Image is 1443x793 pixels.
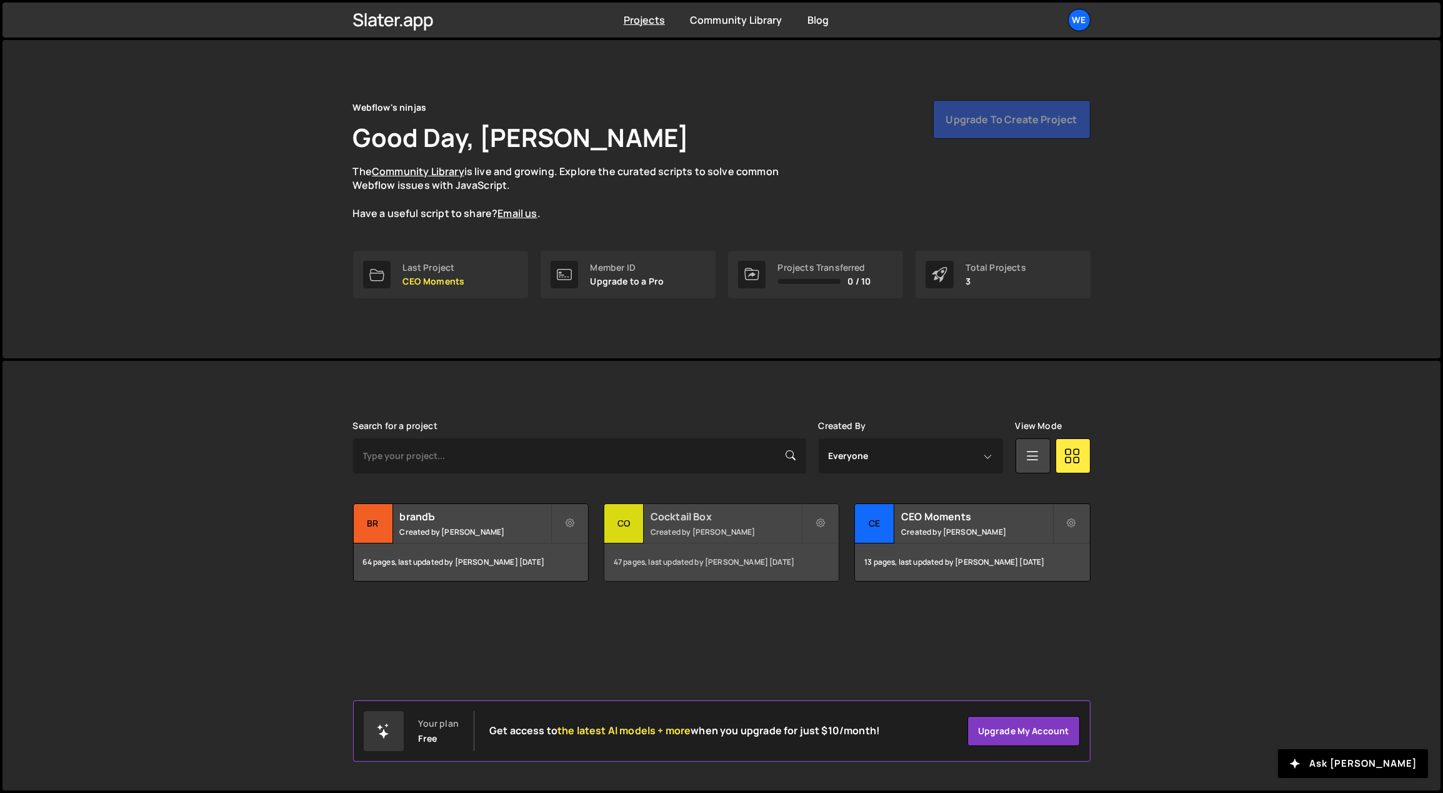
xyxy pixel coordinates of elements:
h2: Get access to when you upgrade for just $10/month! [489,725,880,737]
div: Total Projects [966,263,1026,273]
div: Last Project [403,263,465,273]
div: 13 pages, last updated by [PERSON_NAME] [DATE] [855,543,1089,581]
a: We [1068,9,1091,31]
p: The is live and growing. Explore the curated scripts to solve common Webflow issues with JavaScri... [353,164,803,221]
small: Created by [PERSON_NAME] [400,527,551,537]
button: Ask [PERSON_NAME] [1278,749,1428,778]
div: Free [419,734,437,744]
input: Type your project... [353,438,806,473]
h1: Good Day, [PERSON_NAME] [353,120,689,154]
div: CE [855,504,894,543]
small: Created by [PERSON_NAME] [651,527,801,537]
div: 64 pages, last updated by [PERSON_NAME] [DATE] [354,543,588,581]
h2: CEO Moments [901,510,1052,523]
h2: brandЪ [400,510,551,523]
a: Projects [624,13,665,27]
h2: Cocktail Box [651,510,801,523]
p: 3 [966,276,1026,286]
a: Community Library [690,13,782,27]
p: CEO Moments [403,276,465,286]
span: 0 / 10 [848,276,871,286]
a: Community Library [372,164,464,178]
div: Member ID [591,263,664,273]
a: Blog [807,13,829,27]
a: Email us [497,206,537,220]
small: Created by [PERSON_NAME] [901,527,1052,537]
p: Upgrade to a Pro [591,276,664,286]
span: the latest AI models + more [557,724,691,737]
label: Search for a project [353,421,437,431]
div: br [354,504,393,543]
label: View Mode [1016,421,1062,431]
label: Created By [819,421,866,431]
div: Your plan [419,719,459,729]
a: Co Cocktail Box Created by [PERSON_NAME] 47 pages, last updated by [PERSON_NAME] [DATE] [604,503,839,582]
a: Last Project CEO Moments [353,251,528,298]
a: CE CEO Moments Created by [PERSON_NAME] 13 pages, last updated by [PERSON_NAME] [DATE] [854,503,1090,582]
div: Projects Transferred [778,263,871,273]
div: Co [604,504,644,543]
a: br brandЪ Created by [PERSON_NAME] 64 pages, last updated by [PERSON_NAME] [DATE] [353,503,589,582]
div: Webflow's ninjas [353,100,427,115]
div: 47 pages, last updated by [PERSON_NAME] [DATE] [604,543,839,581]
a: Upgrade my account [967,716,1080,746]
